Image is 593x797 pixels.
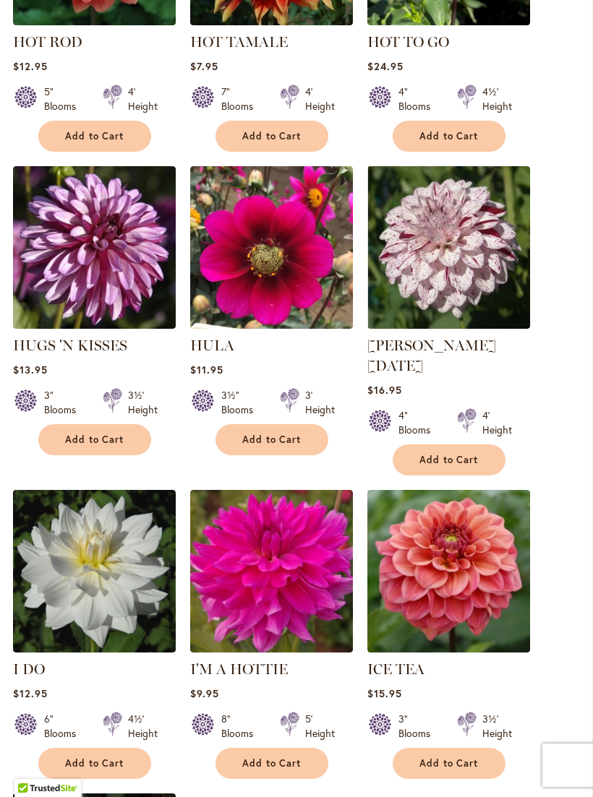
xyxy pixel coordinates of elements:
span: Add to Cart [419,130,479,142]
span: Add to Cart [242,130,302,142]
button: Add to Cart [38,424,151,455]
a: HOT ROD [13,33,82,51]
span: $11.95 [190,363,223,376]
a: I'M A HOTTIE [190,660,288,678]
a: HULA [190,337,234,354]
div: 3' Height [305,388,335,417]
img: I DO [13,490,176,652]
div: 4" Blooms [398,408,440,437]
span: $12.95 [13,686,48,700]
a: HUGS 'N KISSES [13,318,176,332]
a: Hot Tamale [190,14,353,28]
div: 3½" Blooms [221,388,263,417]
img: I'm A Hottie [190,490,353,652]
div: 3" Blooms [398,712,440,741]
span: Add to Cart [419,757,479,770]
img: HUGS 'N KISSES [13,166,176,329]
button: Add to Cart [393,748,505,779]
span: Add to Cart [65,757,124,770]
div: 4' Height [128,85,158,113]
span: Add to Cart [242,757,302,770]
img: HULA [190,166,353,329]
span: $12.95 [13,59,48,73]
a: HUGS 'N KISSES [13,337,127,354]
a: HOT ROD [13,14,176,28]
span: $7.95 [190,59,218,73]
span: $15.95 [367,686,402,700]
div: 4' Height [482,408,512,437]
div: 3½' Height [128,388,158,417]
button: Add to Cart [216,424,328,455]
div: 4½' Height [128,712,158,741]
div: 4½' Height [482,85,512,113]
button: Add to Cart [216,121,328,152]
div: 8" Blooms [221,712,263,741]
img: ICE TEA [367,490,530,652]
span: Add to Cart [242,434,302,446]
button: Add to Cart [38,121,151,152]
a: HULA [190,318,353,332]
iframe: Launch Accessibility Center [11,746,51,786]
button: Add to Cart [393,121,505,152]
a: I DO [13,642,176,655]
span: $16.95 [367,383,402,397]
a: [PERSON_NAME] [DATE] [367,337,496,374]
div: 7" Blooms [221,85,263,113]
div: 5' Height [305,712,335,741]
div: 3½' Height [482,712,512,741]
a: HOT TO GO [367,33,449,51]
div: 5" Blooms [44,85,85,113]
button: Add to Cart [38,748,151,779]
span: $24.95 [367,59,404,73]
a: HOT TO GO [367,14,530,28]
div: 6" Blooms [44,712,85,741]
a: HOT TAMALE [190,33,288,51]
a: I DO [13,660,45,678]
span: Add to Cart [65,434,124,446]
img: HULIN'S CARNIVAL [367,166,530,329]
div: 4' Height [305,85,335,113]
a: I'm A Hottie [190,642,353,655]
span: $13.95 [13,363,48,376]
span: Add to Cart [65,130,124,142]
a: ICE TEA [367,660,425,678]
span: $9.95 [190,686,219,700]
span: Add to Cart [419,454,479,466]
div: 3" Blooms [44,388,85,417]
div: 4" Blooms [398,85,440,113]
button: Add to Cart [216,748,328,779]
a: ICE TEA [367,642,530,655]
a: HULIN'S CARNIVAL [367,318,530,332]
button: Add to Cart [393,444,505,475]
